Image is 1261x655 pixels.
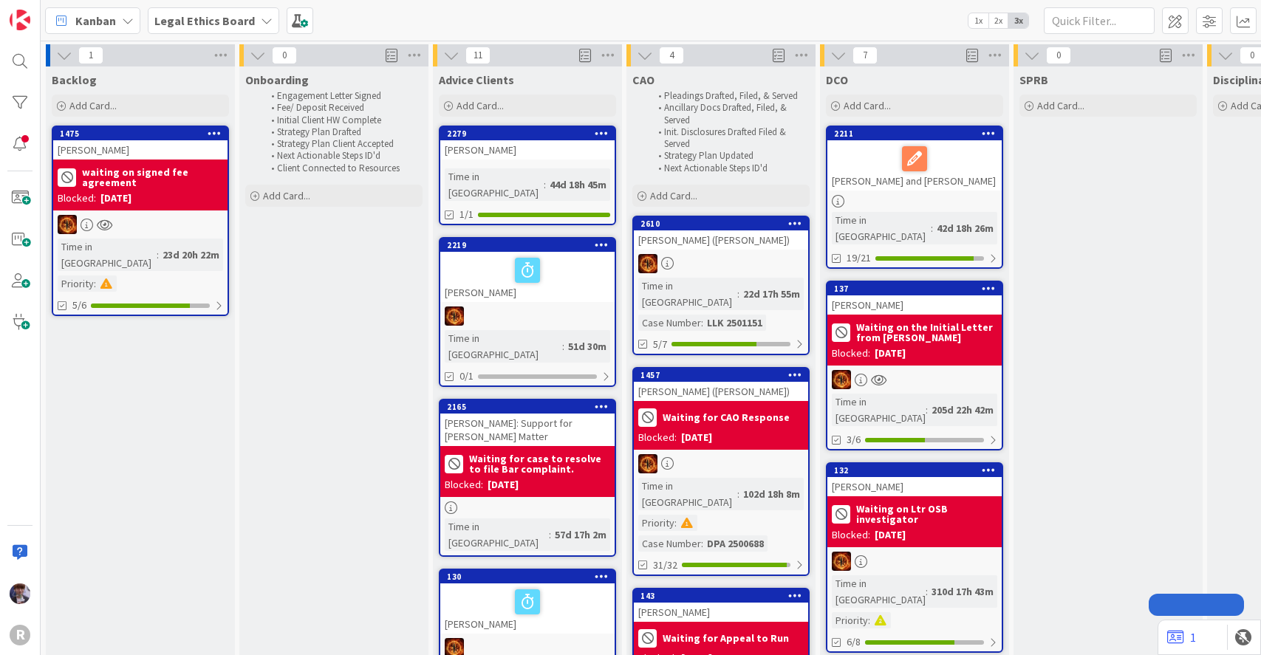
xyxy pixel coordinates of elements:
[968,13,988,28] span: 1x
[650,189,697,202] span: Add Card...
[634,217,808,230] div: 2610
[544,176,546,193] span: :
[632,367,810,576] a: 1457[PERSON_NAME] ([PERSON_NAME])Waiting for CAO ResponseBlocked:[DATE]TRTime in [GEOGRAPHIC_DATA...
[10,10,30,30] img: Visit kanbanzone.com
[440,414,615,446] div: [PERSON_NAME]: Support for [PERSON_NAME] Matter
[640,219,808,229] div: 2610
[1019,72,1048,87] span: SPRB
[447,128,615,139] div: 2279
[634,368,808,401] div: 1457[PERSON_NAME] ([PERSON_NAME])
[53,127,228,140] div: 1475
[263,90,420,102] li: Engagement Letter Signed
[832,552,851,571] img: TR
[58,239,157,271] div: Time in [GEOGRAPHIC_DATA]
[245,72,309,87] span: Onboarding
[634,230,808,250] div: [PERSON_NAME] ([PERSON_NAME])
[447,240,615,250] div: 2219
[440,570,615,634] div: 130[PERSON_NAME]
[739,286,804,302] div: 22d 17h 55m
[826,462,1003,653] a: 132[PERSON_NAME]Waiting on Ltr OSB investigatorBlocked:[DATE]TRTime in [GEOGRAPHIC_DATA]:310d 17h...
[10,625,30,645] div: R
[832,394,926,426] div: Time in [GEOGRAPHIC_DATA]
[634,454,808,473] div: TR
[440,400,615,446] div: 2165[PERSON_NAME]: Support for [PERSON_NAME] Matter
[459,207,474,222] span: 1/1
[653,558,677,573] span: 31/32
[440,127,615,140] div: 2279
[549,527,551,543] span: :
[1008,13,1028,28] span: 3x
[459,368,474,384] span: 0/1
[445,306,464,326] img: TR
[447,402,615,412] div: 2165
[440,400,615,414] div: 2165
[58,191,96,206] div: Blocked:
[52,126,229,316] a: 1475[PERSON_NAME]waiting on signed fee agreementBlocked:[DATE]TRTime in [GEOGRAPHIC_DATA]:23d 20h...
[440,140,615,160] div: [PERSON_NAME]
[439,72,514,87] span: Advice Clients
[53,140,228,160] div: [PERSON_NAME]
[440,306,615,326] div: TR
[832,346,870,361] div: Blocked:
[465,47,491,64] span: 11
[847,634,861,650] span: 6/8
[826,72,848,87] span: DCO
[827,127,1002,140] div: 2211
[827,477,1002,496] div: [PERSON_NAME]
[737,486,739,502] span: :
[94,275,96,292] span: :
[739,486,804,502] div: 102d 18h 8m
[832,527,870,543] div: Blocked:
[875,527,906,543] div: [DATE]
[827,552,1002,571] div: TR
[928,402,997,418] div: 205d 22h 42m
[827,295,1002,315] div: [PERSON_NAME]
[263,138,420,150] li: Strategy Plan Client Accepted
[827,282,1002,315] div: 137[PERSON_NAME]
[640,591,808,601] div: 143
[154,13,255,28] b: Legal Ethics Board
[834,465,1002,476] div: 132
[439,399,616,557] a: 2165[PERSON_NAME]: Support for [PERSON_NAME] MatterWaiting for case to resolve to file Bar compla...
[638,315,701,331] div: Case Number
[827,127,1002,191] div: 2211[PERSON_NAME] and [PERSON_NAME]
[440,239,615,252] div: 2219
[100,191,131,206] div: [DATE]
[562,338,564,354] span: :
[159,247,223,263] div: 23d 20h 22m
[439,237,616,387] a: 2219[PERSON_NAME]TRTime in [GEOGRAPHIC_DATA]:51d 30m0/1
[53,215,228,234] div: TR
[847,250,871,266] span: 19/21
[634,368,808,382] div: 1457
[868,612,870,628] span: :
[650,162,807,174] li: Next Actionable Steps ID'd
[634,382,808,401] div: [PERSON_NAME] ([PERSON_NAME])
[78,47,103,64] span: 1
[856,322,997,343] b: Waiting on the Initial Letter from [PERSON_NAME]
[263,150,420,162] li: Next Actionable Steps ID'd
[826,281,1003,450] a: 137[PERSON_NAME]Waiting on the Initial Letter from [PERSON_NAME]Blocked:[DATE]TRTime in [GEOGRAPH...
[827,464,1002,477] div: 132
[546,176,610,193] div: 44d 18h 45m
[634,589,808,603] div: 143
[58,275,94,292] div: Priority
[640,370,808,380] div: 1457
[440,570,615,583] div: 130
[852,47,878,64] span: 7
[844,99,891,112] span: Add Card...
[1037,99,1084,112] span: Add Card...
[926,402,928,418] span: :
[440,239,615,302] div: 2219[PERSON_NAME]
[703,535,768,552] div: DPA 2500688
[445,330,562,363] div: Time in [GEOGRAPHIC_DATA]
[445,518,549,551] div: Time in [GEOGRAPHIC_DATA]
[827,464,1002,496] div: 132[PERSON_NAME]
[1167,628,1196,646] a: 1
[638,535,701,552] div: Case Number
[638,430,677,445] div: Blocked:
[638,254,657,273] img: TR
[632,72,655,87] span: CAO
[856,504,997,524] b: Waiting on Ltr OSB investigator
[440,583,615,634] div: [PERSON_NAME]
[445,168,544,201] div: Time in [GEOGRAPHIC_DATA]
